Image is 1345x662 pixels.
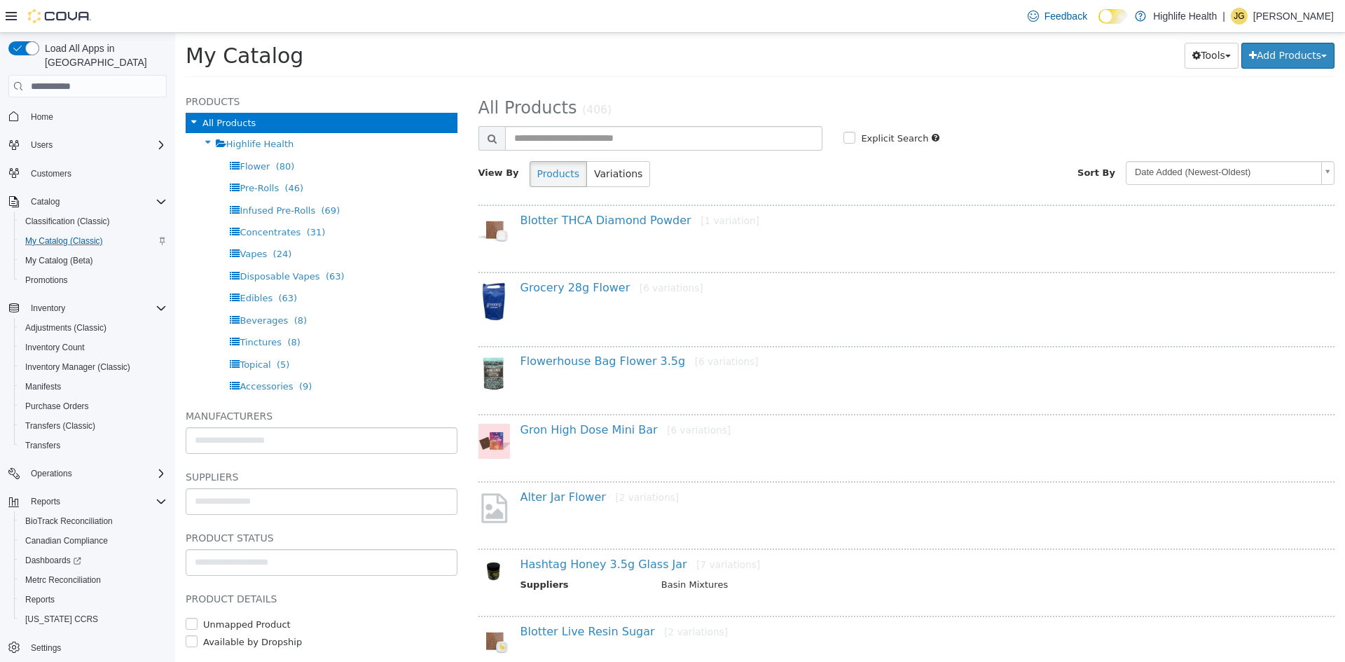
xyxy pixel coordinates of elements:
[14,396,172,416] button: Purchase Orders
[25,640,67,656] a: Settings
[3,637,172,658] button: Settings
[20,319,167,336] span: Adjustments (Classic)
[1044,9,1087,23] span: Feedback
[102,326,114,337] span: (5)
[101,128,120,139] span: (80)
[14,212,172,231] button: Classification (Classic)
[1253,8,1334,25] p: [PERSON_NAME]
[25,440,60,451] span: Transfers
[20,319,112,336] a: Adjustments (Classic)
[1153,8,1217,25] p: Highlife Health
[25,109,59,125] a: Home
[11,497,282,513] h5: Product Status
[520,323,584,334] small: [6 variations]
[31,111,53,123] span: Home
[25,322,106,333] span: Adjustments (Classic)
[20,378,67,395] a: Manifests
[14,318,172,338] button: Adjustments (Classic)
[951,128,1159,152] a: Date Added (Newest-Oldest)
[25,235,103,247] span: My Catalog (Classic)
[31,496,60,507] span: Reports
[14,590,172,609] button: Reports
[20,398,95,415] a: Purchase Orders
[20,611,167,628] span: Washington CCRS
[64,326,95,337] span: Topical
[14,609,172,629] button: [US_STATE] CCRS
[64,150,104,160] span: Pre-Rolls
[303,135,344,145] span: View By
[20,552,87,569] a: Dashboards
[11,375,282,392] h5: Manufacturers
[14,377,172,396] button: Manifests
[303,593,335,624] img: 150
[3,464,172,483] button: Operations
[20,339,167,356] span: Inventory Count
[151,238,170,249] span: (63)
[25,465,78,482] button: Operations
[20,213,167,230] span: Classification (Classic)
[20,591,167,608] span: Reports
[489,593,553,605] small: [2 variations]
[521,526,585,537] small: [7 variations]
[1066,10,1159,36] button: Add Products
[14,531,172,551] button: Canadian Compliance
[25,193,167,210] span: Catalog
[20,272,167,289] span: Promotions
[345,525,586,538] a: Hashtag Honey 3.5g Glass Jar[7 variations]
[112,304,125,315] span: (8)
[682,99,753,113] label: Explicit Search
[14,551,172,570] a: Dashboards
[20,339,90,356] a: Inventory Count
[303,458,335,492] img: missing-image.png
[132,194,151,205] span: (31)
[103,260,122,270] span: (63)
[303,391,335,426] img: 150
[1231,8,1248,25] div: Jennifer Gierum
[25,193,65,210] button: Catalog
[14,231,172,251] button: My Catalog (Classic)
[25,493,167,510] span: Reports
[20,359,167,375] span: Inventory Manager (Classic)
[64,194,125,205] span: Concentrates
[476,545,1129,563] td: Basin Mixtures
[25,585,116,599] label: Unmapped Product
[1098,9,1128,24] input: Dark Mode
[64,128,95,139] span: Flower
[345,248,528,261] a: Grocery 28g Flower[6 variations]
[3,298,172,318] button: Inventory
[119,282,132,293] span: (8)
[1022,2,1093,30] a: Feedback
[11,436,282,453] h5: Suppliers
[25,465,167,482] span: Operations
[25,361,130,373] span: Inventory Manager (Classic)
[20,378,167,395] span: Manifests
[3,106,172,126] button: Home
[1009,10,1063,36] button: Tools
[25,555,81,566] span: Dashboards
[31,196,60,207] span: Catalog
[14,436,172,455] button: Transfers
[20,252,167,269] span: My Catalog (Beta)
[20,572,167,588] span: Metrc Reconciliation
[31,642,61,654] span: Settings
[11,11,128,35] span: My Catalog
[64,216,92,226] span: Vapes
[20,233,167,249] span: My Catalog (Classic)
[64,238,144,249] span: Disposable Vapes
[20,437,167,454] span: Transfers
[25,107,167,125] span: Home
[109,150,128,160] span: (46)
[25,535,108,546] span: Canadian Compliance
[345,390,556,404] a: Gron High Dose Mini Bar[6 variations]
[25,137,58,153] button: Users
[20,532,167,549] span: Canadian Compliance
[31,303,65,314] span: Inventory
[14,270,172,290] button: Promotions
[440,459,504,470] small: [2 variations]
[20,513,167,530] span: BioTrack Reconciliation
[3,492,172,511] button: Reports
[20,572,106,588] a: Metrc Reconciliation
[25,381,61,392] span: Manifests
[25,602,127,616] label: Available by Dropship
[25,300,71,317] button: Inventory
